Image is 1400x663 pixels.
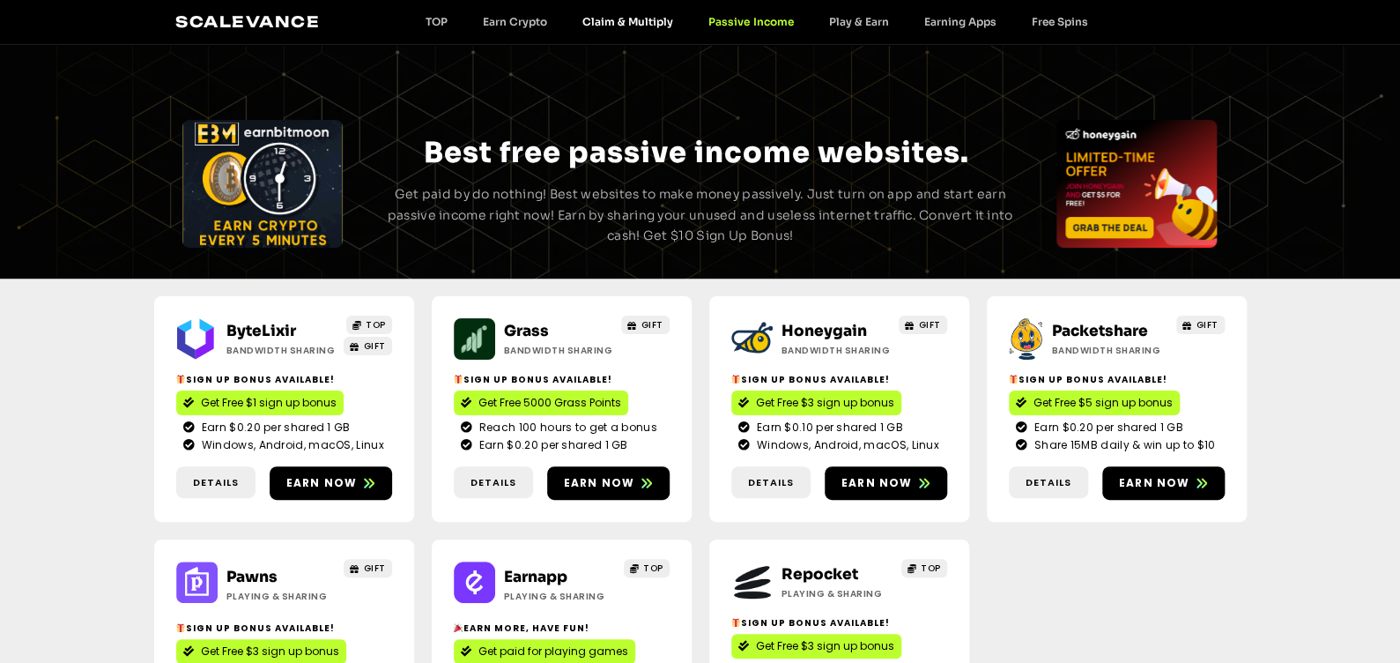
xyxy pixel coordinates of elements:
[226,590,337,603] h2: Playing & Sharing
[1009,391,1180,415] a: Get Free $5 sign up bonus
[270,466,392,500] a: Earn now
[504,322,549,340] a: Grass
[465,15,565,28] a: Earn Crypto
[454,391,628,415] a: Get Free 5000 Grass Points
[731,634,901,659] a: Get Free $3 sign up bonus
[811,15,906,28] a: Play & Earn
[504,590,614,603] h2: Playing & Sharing
[364,339,386,353] span: GIFT
[1051,344,1161,357] h2: Bandwidth Sharing
[504,344,614,357] h2: Bandwidth Sharing
[906,15,1013,28] a: Earning Apps
[1196,318,1219,331] span: GIFT
[781,587,892,600] h2: Playing & Sharing
[781,322,867,340] a: Honeygain
[475,420,657,436] span: Reach 100 hours to get a bonus
[478,644,628,659] span: Get paid for playing games
[731,616,947,629] h2: Sign Up Bonus Available!
[781,344,892,357] h2: Bandwidth Sharing
[201,644,339,659] span: Get Free $3 sign up bonus
[841,475,913,491] span: Earn now
[176,375,185,384] img: 🎁
[1033,395,1173,411] span: Get Free $5 sign up bonus
[193,475,239,490] span: Details
[454,466,533,499] a: Details
[731,375,740,384] img: 🎁
[564,475,635,491] span: Earn now
[752,437,939,453] span: Windows, Android, macOS, Linux
[1056,120,1217,248] div: Slides
[504,568,567,586] a: Earnapp
[197,420,351,436] span: Earn $0.20 per shared 1 GB
[286,475,358,491] span: Earn now
[731,373,947,386] h2: Sign up bonus available!
[176,391,344,415] a: Get Free $1 sign up bonus
[921,562,941,575] span: TOP
[1009,373,1225,386] h2: Sign up bonus available!
[454,375,463,384] img: 🎁
[547,466,670,500] a: Earn now
[1051,322,1147,340] a: Packetshare
[1026,475,1071,490] span: Details
[624,559,670,577] a: TOP
[226,344,337,357] h2: Bandwidth Sharing
[176,623,185,632] img: 🎁
[408,15,1105,28] nav: Menu
[1009,466,1088,499] a: Details
[226,568,278,586] a: Pawns
[781,565,858,584] a: Repocket
[1013,15,1105,28] a: Free Spins
[176,622,392,635] h2: Sign up bonus available!
[1119,475,1190,491] span: Earn now
[919,318,941,331] span: GIFT
[201,395,337,411] span: Get Free $1 sign up bonus
[366,318,386,331] span: TOP
[197,437,384,453] span: Windows, Android, macOS, Linux
[641,318,663,331] span: GIFT
[373,184,1028,247] p: Get paid by do nothing! Best websites to make money passively. Just turn on app and start earn pa...
[1009,375,1018,384] img: 🎁
[424,135,969,170] span: Best free passive income websites.
[643,562,663,575] span: TOP
[454,622,670,635] h2: Earn More, Have Fun!
[226,322,296,340] a: ByteLixir
[691,15,811,28] a: Passive Income
[176,373,392,386] h2: Sign up bonus available!
[899,316,947,334] a: GIFT
[175,12,320,31] a: Scalevance
[756,395,894,411] span: Get Free $3 sign up bonus
[752,420,903,436] span: Earn $0.10 per shared 1 GB
[454,623,463,632] img: 🎉
[182,120,343,248] div: Slides
[470,475,516,490] span: Details
[478,395,621,411] span: Get Free 5000 Grass Points
[621,316,670,334] a: GIFT
[1102,466,1225,500] a: Earn now
[748,475,794,490] span: Details
[731,618,740,627] img: 🎁
[454,373,670,386] h2: Sign up bonus available!
[565,15,691,28] a: Claim & Multiply
[901,559,947,577] a: TOP
[176,466,256,499] a: Details
[756,638,894,654] span: Get Free $3 sign up bonus
[364,562,386,575] span: GIFT
[408,15,465,28] a: TOP
[825,466,947,500] a: Earn now
[731,391,901,415] a: Get Free $3 sign up bonus
[731,466,811,499] a: Details
[344,337,392,355] a: GIFT
[1030,437,1216,453] span: Share 15MB daily & win up to $10
[1030,420,1183,436] span: Earn $0.20 per shared 1 GB
[346,316,392,334] a: TOP
[344,559,392,577] a: GIFT
[475,437,628,453] span: Earn $0.20 per shared 1 GB
[1176,316,1225,334] a: GIFT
